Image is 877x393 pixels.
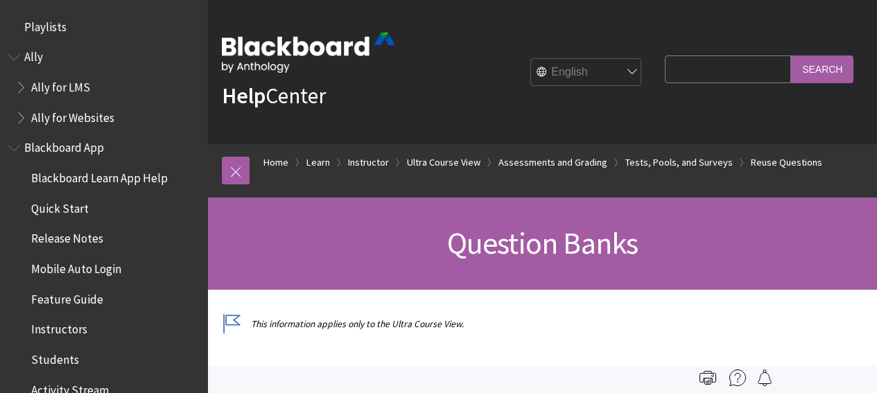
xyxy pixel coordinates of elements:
span: Mobile Auto Login [31,257,121,276]
span: Playlists [24,15,67,34]
strong: Help [222,82,266,110]
span: Blackboard Learn App Help [31,166,168,185]
nav: Book outline for Playlists [8,15,200,39]
p: This information applies only to the Ultra Course View. [222,317,658,331]
a: Home [263,154,288,171]
img: More help [729,369,746,386]
span: Ally for Websites [31,106,114,125]
a: Assessments and Grading [498,154,607,171]
img: Follow this page [756,369,773,386]
img: Blackboard by Anthology [222,33,395,73]
span: Question Banks [447,224,639,262]
a: HelpCenter [222,82,326,110]
span: Release Notes [31,227,103,246]
img: Print [700,369,716,386]
a: Instructor [348,154,389,171]
span: Ally for LMS [31,76,90,94]
span: Instructors [31,318,87,337]
select: Site Language Selector [531,59,642,87]
span: Students [31,348,79,367]
a: Ultra Course View [407,154,480,171]
a: Learn [306,154,330,171]
a: Tests, Pools, and Surveys [625,154,733,171]
span: Quick Start [31,197,89,216]
input: Search [791,55,853,82]
span: Blackboard App [24,137,104,155]
span: Ally [24,46,43,64]
a: Reuse Questions [751,154,822,171]
span: Feature Guide [31,288,103,306]
nav: Book outline for Anthology Ally Help [8,46,200,130]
